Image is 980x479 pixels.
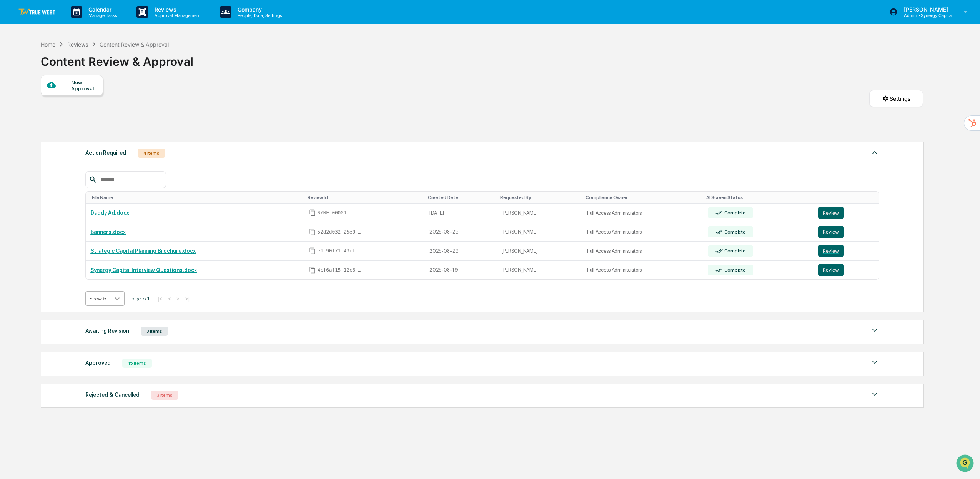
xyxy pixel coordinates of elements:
[122,359,152,368] div: 15 Items
[582,261,703,280] td: Full Access Administrators
[5,108,52,122] a: 🔎Data Lookup
[174,295,182,302] button: >
[869,90,923,107] button: Settings
[85,358,111,368] div: Approved
[155,295,164,302] button: |<
[582,204,703,223] td: Full Access Administrators
[870,326,879,335] img: caret
[90,267,197,273] a: Synergy Capital Interview Questions.docx
[818,226,874,238] a: Review
[130,295,150,302] span: Page 1 of 1
[231,6,286,13] p: Company
[425,242,497,261] td: 2025-08-29
[723,248,745,254] div: Complete
[425,204,497,223] td: [DATE]
[820,195,876,200] div: Toggle SortBy
[497,204,582,223] td: [PERSON_NAME]
[425,222,497,242] td: 2025-08-29
[497,242,582,261] td: [PERSON_NAME]
[67,41,88,48] div: Reviews
[582,242,703,261] td: Full Access Administrators
[90,210,129,216] a: Daddy Ad.docx
[818,245,874,257] a: Review
[85,326,129,336] div: Awaiting Revision
[8,16,140,28] p: How can we help?
[818,245,844,257] button: Review
[148,6,205,13] p: Reviews
[183,295,192,302] button: >|
[100,41,169,48] div: Content Review & Approval
[870,390,879,399] img: caret
[90,248,196,254] a: Strategic Capital Planning Brochure.docx
[56,98,62,104] div: 🗄️
[53,94,98,108] a: 🗄️Attestations
[15,97,50,105] span: Preclearance
[818,264,874,276] a: Review
[85,390,140,400] div: Rejected & Cancelled
[41,48,193,68] div: Content Review & Approval
[90,229,126,235] a: Banners.docx
[26,67,97,73] div: We're available if you need us!
[5,94,53,108] a: 🖐️Preclearance
[308,195,422,200] div: Toggle SortBy
[497,261,582,280] td: [PERSON_NAME]
[151,391,178,400] div: 3 Items
[138,149,165,158] div: 4 Items
[148,13,205,18] p: Approval Management
[8,112,14,118] div: 🔎
[818,207,844,219] button: Review
[71,79,97,92] div: New Approval
[318,248,364,254] span: e1c90f71-43cf-4273-be26-aae536eb9e66
[898,6,953,13] p: [PERSON_NAME]
[165,295,173,302] button: <
[41,41,55,48] div: Home
[54,130,93,136] a: Powered byPylon
[428,195,494,200] div: Toggle SortBy
[8,59,22,73] img: 1746055101610-c473b297-6a78-478c-a979-82029cc54cd1
[586,195,700,200] div: Toggle SortBy
[818,207,874,219] a: Review
[231,13,286,18] p: People, Data, Settings
[723,210,745,215] div: Complete
[63,97,95,105] span: Attestations
[318,267,364,273] span: 4cf6af15-12c6-448a-bef4-7dd4430705cc
[870,358,879,367] img: caret
[309,247,316,254] span: Copy Id
[818,264,844,276] button: Review
[77,130,93,136] span: Pylon
[18,8,55,16] img: logo
[15,112,48,119] span: Data Lookup
[497,222,582,242] td: [PERSON_NAME]
[898,13,953,18] p: Admin • Synergy Capital
[582,222,703,242] td: Full Access Administrators
[818,226,844,238] button: Review
[309,229,316,235] span: Copy Id
[92,195,301,200] div: Toggle SortBy
[309,267,316,274] span: Copy Id
[318,229,364,235] span: 52d2d032-25e0-4841-ad12-2acf260defdc
[425,261,497,280] td: 2025-08-19
[955,454,976,474] iframe: Open customer support
[706,195,810,200] div: Toggle SortBy
[309,209,316,216] span: Copy Id
[723,229,745,235] div: Complete
[26,59,126,67] div: Start new chat
[723,267,745,273] div: Complete
[500,195,579,200] div: Toggle SortBy
[85,148,126,158] div: Action Required
[82,13,121,18] p: Manage Tasks
[8,98,14,104] div: 🖐️
[131,61,140,70] button: Start new chat
[82,6,121,13] p: Calendar
[870,148,879,157] img: caret
[318,210,347,216] span: SYNE-00001
[141,327,168,336] div: 3 Items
